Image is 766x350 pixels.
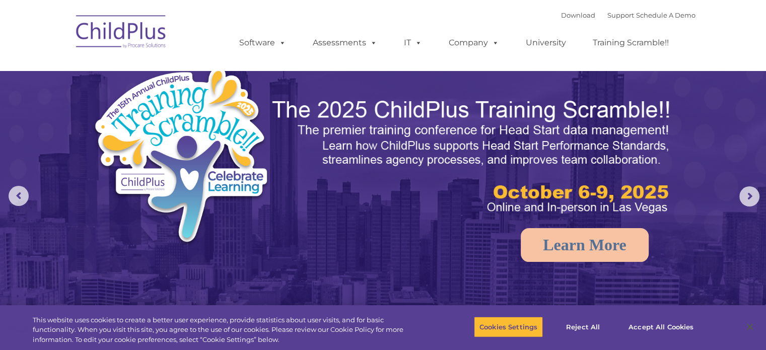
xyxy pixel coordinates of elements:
button: Accept All Cookies [623,316,699,337]
a: Support [607,11,634,19]
button: Cookies Settings [474,316,543,337]
div: This website uses cookies to create a better user experience, provide statistics about user visit... [33,315,422,345]
button: Reject All [551,316,614,337]
a: Learn More [521,228,649,262]
a: Schedule A Demo [636,11,695,19]
font: | [561,11,695,19]
a: IT [394,33,432,53]
a: Company [439,33,509,53]
a: Training Scramble!! [583,33,679,53]
a: University [516,33,576,53]
a: Download [561,11,595,19]
a: Software [229,33,296,53]
a: Assessments [303,33,387,53]
img: ChildPlus by Procare Solutions [71,8,172,58]
button: Close [739,316,761,338]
